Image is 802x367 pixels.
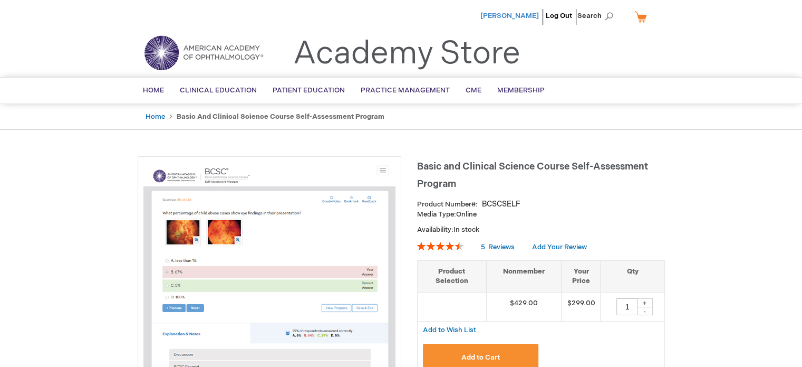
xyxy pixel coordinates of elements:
p: Online [417,210,665,220]
span: Membership [497,86,545,95]
a: Academy Store [293,35,520,73]
span: In stock [453,225,479,234]
span: Add to Cart [461,353,500,362]
div: - [637,307,653,315]
input: Qty [616,298,637,315]
span: 5 [481,243,485,251]
div: + [637,298,653,307]
span: Search [577,5,617,26]
a: 5 Reviews [481,243,516,251]
span: Home [143,86,164,95]
th: Product Selection [418,260,487,292]
td: $429.00 [486,292,562,321]
th: Your Price [562,260,601,292]
span: Patient Education [273,86,345,95]
span: Reviews [488,243,515,251]
a: Add to Wish List [423,325,476,334]
div: BCSCSELF [482,199,520,210]
span: Basic and Clinical Science Course Self-Assessment Program [417,161,648,190]
div: 92% [417,242,463,250]
p: Availability: [417,225,665,235]
a: Home [146,112,165,121]
a: Log Out [546,12,572,20]
span: Practice Management [361,86,450,95]
th: Nonmember [486,260,562,292]
span: Clinical Education [180,86,257,95]
td: $299.00 [562,292,601,321]
a: Add Your Review [532,243,587,251]
strong: Basic and Clinical Science Course Self-Assessment Program [177,112,384,121]
a: [PERSON_NAME] [480,12,539,20]
strong: Media Type: [417,210,456,219]
th: Qty [601,260,664,292]
strong: Product Number [417,200,478,209]
span: CME [466,86,481,95]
